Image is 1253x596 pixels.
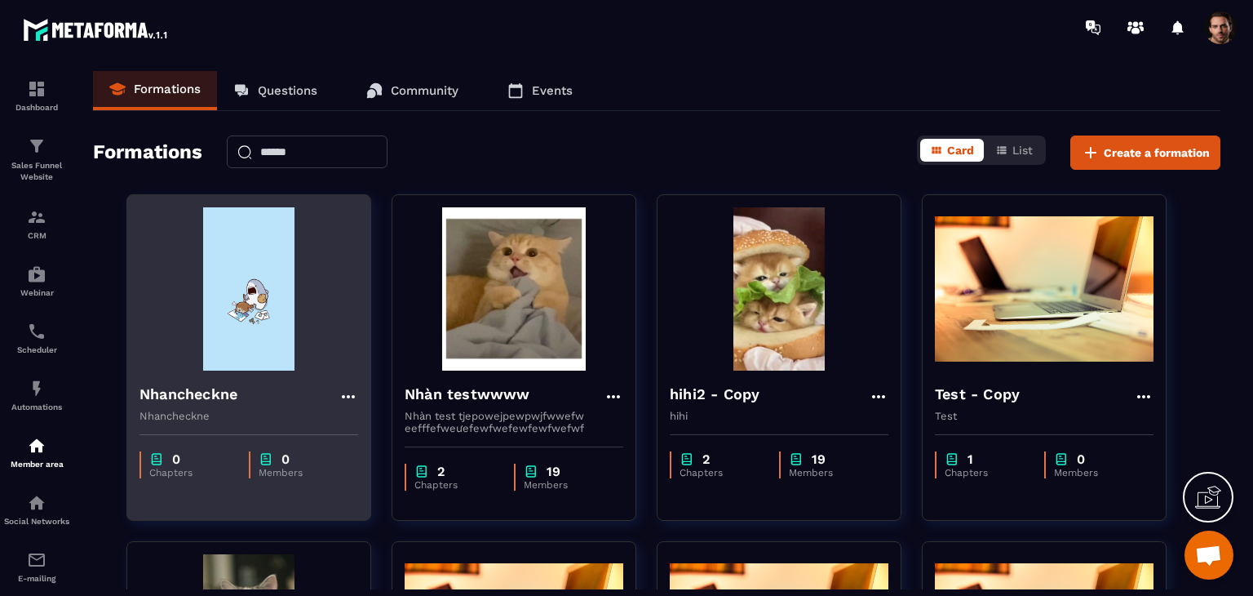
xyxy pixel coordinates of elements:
h4: Test - Copy [935,383,1020,406]
img: chapter [789,451,804,467]
img: chapter [149,451,164,467]
span: Create a formation [1104,145,1210,161]
p: Nhancheckne [139,410,358,422]
p: Members [789,467,873,478]
p: 0 [1077,451,1085,467]
img: chapter [259,451,273,467]
a: emailemailE-mailing [4,538,69,595]
a: schedulerschedulerScheduler [4,309,69,367]
p: 0 [281,451,290,467]
h4: Nhàn testwwww [405,383,530,406]
a: formationformationDashboard [4,67,69,124]
a: formationformationSales Funnel Website [4,124,69,195]
p: Events [532,83,573,98]
p: 0 [172,451,180,467]
img: formation [27,207,46,227]
p: hihi [670,410,888,422]
a: formation-backgroundTest - CopyTestchapter1Chapterschapter0Members [922,194,1187,541]
img: logo [23,15,170,44]
p: Members [524,479,608,491]
img: automations [27,265,46,284]
img: scheduler [27,322,46,341]
a: formation-backgroundhihi2 - Copyhihichapter2Chapterschapter19Members [657,194,922,541]
p: 19 [547,464,560,479]
p: 2 [702,451,710,467]
p: Chapters [149,467,232,478]
p: Formations [134,82,201,96]
p: Automations [4,403,69,411]
a: automationsautomationsMember area [4,424,69,481]
p: Chapters [414,479,498,491]
h4: hihi2 - Copy [670,383,759,406]
a: Formations [93,71,217,110]
a: automationsautomationsAutomations [4,367,69,424]
button: Create a formation [1070,136,1220,170]
p: 1 [967,451,973,467]
p: Webinar [4,288,69,297]
span: List [1012,144,1033,157]
p: Questions [258,83,317,98]
p: Chapters [945,467,1028,478]
img: chapter [1054,451,1069,467]
p: Community [391,83,458,98]
img: chapter [524,464,538,479]
img: chapter [414,464,429,479]
p: Sales Funnel Website [4,160,69,183]
a: formation-backgroundNhàn testwwwwNhàn test tjepowejpewpwjfwwefw eefffefweưefewfwefewfewfwefwfchap... [392,194,657,541]
img: automations [27,436,46,456]
button: List [985,139,1043,162]
img: email [27,550,46,570]
p: Dashboard [4,103,69,112]
a: formationformationCRM [4,195,69,252]
img: automations [27,379,46,398]
img: formation [27,136,46,156]
img: social-network [27,493,46,513]
a: Questions [217,71,334,110]
div: Mở cuộc trò chuyện [1184,531,1233,580]
p: Test [935,410,1153,422]
span: Card [947,144,974,157]
button: Card [920,139,984,162]
p: Members [1054,467,1138,478]
img: formation-background [139,207,358,371]
p: Member area [4,460,69,469]
a: social-networksocial-networkSocial Networks [4,481,69,538]
img: chapter [945,451,959,467]
h4: Nhancheckne [139,383,237,406]
img: formation-background [405,207,623,371]
p: Scheduler [4,345,69,354]
p: Social Networks [4,517,69,526]
p: Nhàn test tjepowejpewpwjfwwefw eefffefweưefewfwefewfewfwefwf [405,410,623,434]
img: formation-background [670,207,888,371]
p: 19 [812,451,826,467]
img: formation-background [935,207,1153,371]
img: formation [27,79,46,99]
p: Members [259,467,343,478]
p: E-mailing [4,574,69,583]
a: Events [491,71,589,110]
a: automationsautomationsWebinar [4,252,69,309]
h2: Formations [93,136,202,170]
p: 2 [437,464,445,479]
a: Community [350,71,475,110]
p: Chapters [680,467,763,478]
p: CRM [4,231,69,240]
a: formation-backgroundNhancheckneNhanchecknechapter0Chapterschapter0Members [126,194,392,541]
img: chapter [680,451,694,467]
